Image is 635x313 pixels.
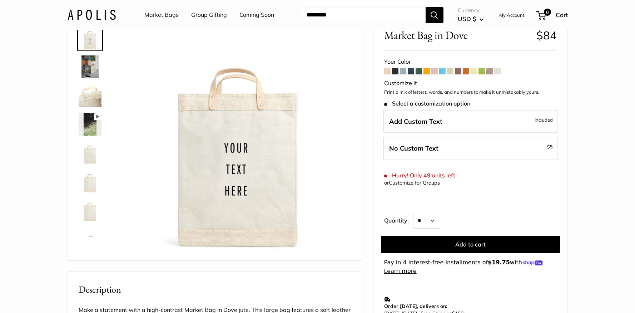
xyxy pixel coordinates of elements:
[79,283,351,297] h2: Description
[79,113,101,136] img: Market Bag in Dove
[144,10,179,20] a: Market Bags
[125,27,351,253] img: Market Bag in Dove
[545,142,553,151] span: -
[535,116,553,124] span: Included
[79,199,101,221] img: Market Bag in Dove
[77,54,103,80] a: Market Bag in Dove
[383,137,558,160] label: Leave Blank
[239,10,274,20] a: Coming Soon
[389,180,440,186] a: Customize for Groups
[536,28,557,42] span: $84
[426,7,443,23] button: Search
[389,117,442,126] span: Add Custom Text
[499,11,525,19] a: My Account
[383,110,558,133] label: Add Custom Text
[79,227,101,250] img: Market Bag in Dove
[79,84,101,107] img: Market Bag in Dove
[77,168,103,194] a: Market Bag in Dove
[458,5,484,15] span: Currency
[384,57,557,67] div: Your Color
[556,11,568,19] span: Cart
[544,9,551,16] span: 0
[381,236,560,253] button: Add to cart
[384,178,440,188] div: or
[389,144,438,152] span: No Custom Text
[77,140,103,166] a: Market Bag in Dove
[384,100,470,107] span: Select a customization option
[384,211,413,229] label: Quantity:
[77,25,103,51] a: Market Bag in Dove
[384,89,557,96] p: Print a mix of letters, words, and numbers to make it unmistakably yours.
[77,111,103,137] a: Market Bag in Dove
[384,303,447,309] strong: Order [DATE], delivers on:
[68,10,116,20] img: Apolis
[547,144,553,150] span: $5
[79,141,101,164] img: Market Bag in Dove
[79,55,101,78] img: Market Bag in Dove
[77,226,103,251] a: Market Bag in Dove
[77,197,103,223] a: Market Bag in Dove
[458,13,484,25] button: USD $
[79,170,101,193] img: Market Bag in Dove
[384,172,455,179] span: Hurry! Only 49 units left
[458,15,476,23] span: USD $
[301,7,426,23] input: Search...
[191,10,227,20] a: Group Gifting
[537,9,568,21] a: 0 Cart
[79,27,101,50] img: Market Bag in Dove
[384,78,557,89] div: Customize It
[77,83,103,108] a: Market Bag in Dove
[384,29,531,42] span: Market Bag in Dove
